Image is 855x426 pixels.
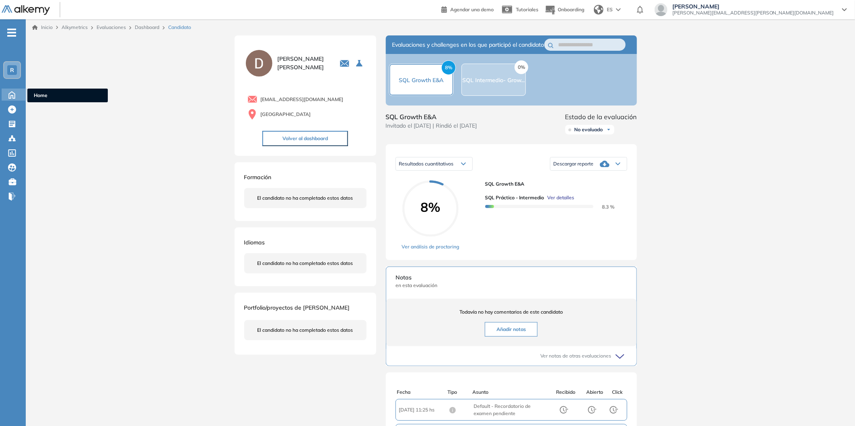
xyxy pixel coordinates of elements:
[485,180,621,188] span: SQL Growth E&A
[258,194,353,202] span: El candidato no ha completado estos datos
[97,24,126,30] a: Evaluaciones
[515,60,528,74] span: 0%
[441,60,456,75] span: 8%
[575,126,603,133] span: No evaluado
[607,6,613,13] span: ES
[516,6,538,12] span: Tutoriales
[135,24,159,30] a: Dashboard
[462,77,525,84] span: SQL Intermedio- Grow...
[450,6,494,12] span: Agendar una demo
[2,5,50,15] img: Logo
[244,304,350,311] span: Portfolio/proyectos de [PERSON_NAME]
[399,406,449,414] span: [DATE] 11:25 hs
[554,161,594,167] span: Descargar reporte
[815,387,855,426] div: Widget de chat
[62,24,88,30] span: Alkymetrics
[592,204,614,210] span: 8.3 %
[548,194,575,201] span: Ver detalles
[402,243,459,250] a: Ver análisis de proctoring
[258,327,353,334] span: El candidato no ha completado estos datos
[34,92,101,99] span: Home
[7,32,16,33] i: -
[544,194,575,201] button: Ver detalles
[550,389,582,396] div: Recibido
[386,122,477,130] span: Invitado el [DATE] | Rindió el [DATE]
[447,389,473,396] div: Tipo
[485,322,538,337] button: Añadir notas
[582,389,608,396] div: Abierto
[261,111,311,118] span: [GEOGRAPHIC_DATA]
[10,67,14,73] span: R
[608,389,627,396] div: Click
[565,112,637,122] span: Estado de la evaluación
[399,77,443,84] span: SQL Growth E&A
[815,387,855,426] iframe: Chat Widget
[277,55,330,72] span: [PERSON_NAME] [PERSON_NAME]
[168,24,191,31] span: Candidato
[472,389,548,396] div: Asunto
[558,6,584,12] span: Onboarding
[606,127,611,132] img: Ícono de flecha
[616,8,621,11] img: arrow
[258,260,353,267] span: El candidato no ha completado estos datos
[545,1,584,19] button: Onboarding
[396,273,627,282] span: Notas
[262,131,348,146] button: Volver al dashboard
[541,352,612,360] span: Ver notas de otras evaluaciones
[399,161,454,167] span: Resultados cuantitativos
[402,201,459,213] span: 8%
[594,5,604,14] img: world
[244,239,265,246] span: Idiomas
[485,194,544,201] span: SQL Práctico - Intermedio
[386,112,477,122] span: SQL Growth E&A
[672,3,834,10] span: [PERSON_NAME]
[474,403,549,417] span: Default - Recordatorio de examen pendiente
[396,282,627,289] span: en esta evaluación
[244,174,272,181] span: Formación
[32,24,53,31] a: Inicio
[244,48,274,78] img: PROFILE_MENU_LOGO_USER
[396,308,627,316] span: Todavía no hay comentarios de este candidato
[397,389,447,396] div: Fecha
[672,10,834,16] span: [PERSON_NAME][EMAIL_ADDRESS][PERSON_NAME][DOMAIN_NAME]
[392,41,544,49] span: Evaluaciones y challenges en los que participó el candidato
[261,96,344,103] span: [EMAIL_ADDRESS][DOMAIN_NAME]
[441,4,494,14] a: Agendar una demo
